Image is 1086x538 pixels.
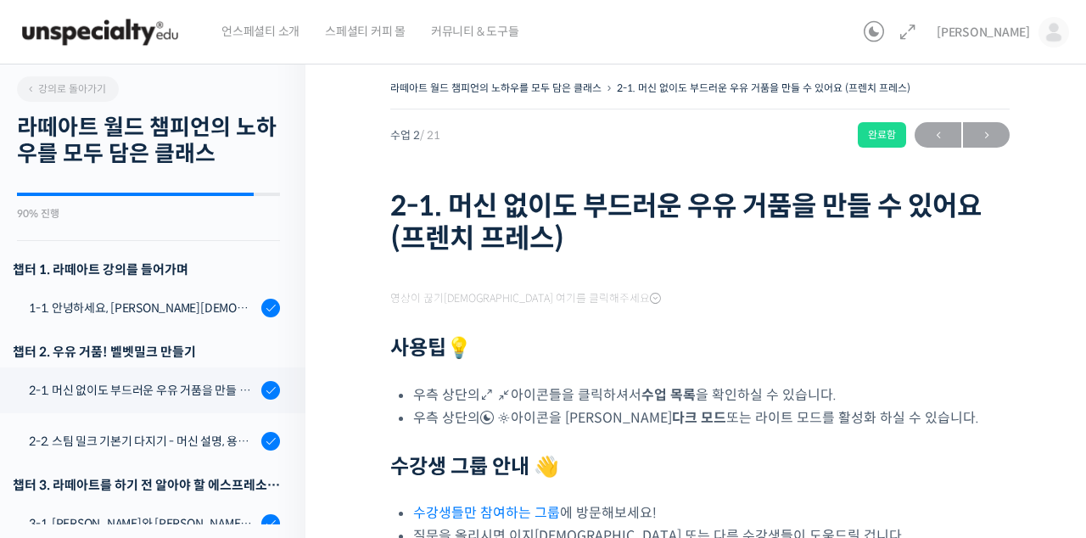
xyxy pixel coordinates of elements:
[25,82,106,95] span: 강의로 돌아가기
[937,25,1030,40] span: [PERSON_NAME]
[446,335,472,361] strong: 💡
[13,340,280,363] div: 챕터 2. 우유 거품! 벨벳밀크 만들기
[420,128,440,143] span: / 21
[390,292,661,305] span: 영상이 끊기[DEMOGRAPHIC_DATA] 여기를 클릭해주세요
[29,381,256,400] div: 2-1. 머신 없이도 부드러운 우유 거품을 만들 수 있어요 (프렌치 프레스)
[390,81,602,94] a: 라떼아트 월드 챔피언의 노하우를 모두 담은 클래스
[413,504,560,522] a: 수강생들만 참여하는 그룹
[915,122,961,148] a: ←이전
[413,502,1010,524] li: 에 방문해보세요!
[17,209,280,219] div: 90% 진행
[13,474,280,496] div: 챕터 3. 라떼아트를 하기 전 알아야 할 에스프레소 지식
[617,81,910,94] a: 2-1. 머신 없이도 부드러운 우유 거품을 만들 수 있어요 (프렌치 프레스)
[858,122,906,148] div: 완료함
[413,384,1010,406] li: 우측 상단의 아이콘들을 클릭하셔서 을 확인하실 수 있습니다.
[915,124,961,147] span: ←
[17,76,119,102] a: 강의로 돌아가기
[29,299,256,317] div: 1-1. 안녕하세요, [PERSON_NAME][DEMOGRAPHIC_DATA][PERSON_NAME]입니다.
[390,190,1010,255] h1: 2-1. 머신 없이도 부드러운 우유 거품을 만들 수 있어요 (프렌치 프레스)
[29,514,256,533] div: 3-1. [PERSON_NAME]와 [PERSON_NAME], [PERSON_NAME]과 백플러싱이 라떼아트에 미치는 영향
[17,115,280,167] h2: 라떼아트 월드 챔피언의 노하우를 모두 담은 클래스
[641,386,696,404] b: 수업 목록
[390,130,440,141] span: 수업 2
[29,432,256,451] div: 2-2. 스팀 밀크 기본기 다지기 - 머신 설명, 용어 설명, 스팀 공기가 생기는 이유
[672,409,726,427] b: 다크 모드
[413,406,1010,429] li: 우측 상단의 아이콘을 [PERSON_NAME] 또는 라이트 모드를 활성화 하실 수 있습니다.
[390,454,559,479] strong: 수강생 그룹 안내 👋
[13,258,280,281] h3: 챕터 1. 라떼아트 강의를 들어가며
[963,124,1010,147] span: →
[963,122,1010,148] a: 다음→
[390,335,472,361] strong: 사용팁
